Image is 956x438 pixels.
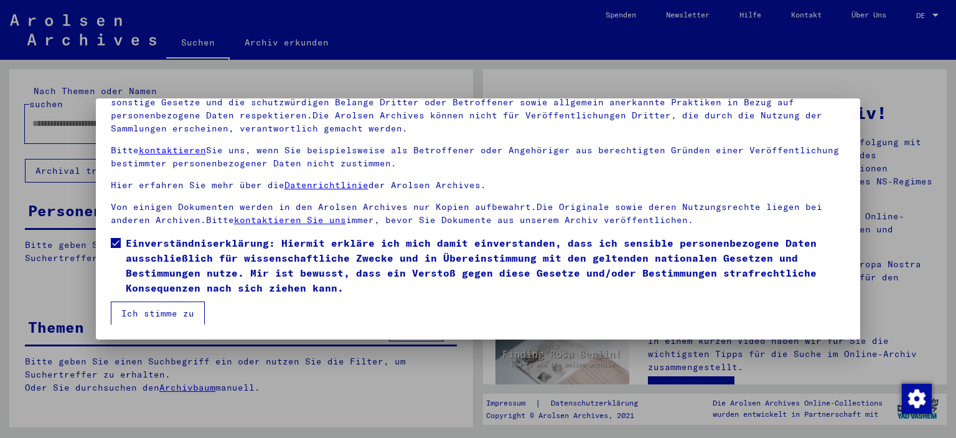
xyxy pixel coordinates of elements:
a: kontaktieren [139,145,206,156]
div: Zustimmung ändern [901,383,931,413]
p: Bitte beachten Sie, dass dieses Portal über NS - Verfolgte sensible Daten zu identifizierten oder... [111,70,846,135]
img: Zustimmung ändern [902,384,932,414]
a: kontaktieren Sie uns [234,214,346,226]
p: Hier erfahren Sie mehr über die der Arolsen Archives. [111,179,846,192]
p: Bitte Sie uns, wenn Sie beispielsweise als Betroffener oder Angehöriger aus berechtigten Gründen ... [111,144,846,170]
span: Einverständniserklärung: Hiermit erkläre ich mich damit einverstanden, dass ich sensible personen... [126,236,846,295]
a: Datenrichtlinie [284,179,368,191]
button: Ich stimme zu [111,302,205,325]
p: Von einigen Dokumenten werden in den Arolsen Archives nur Kopien aufbewahrt.Die Originale sowie d... [111,201,846,227]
